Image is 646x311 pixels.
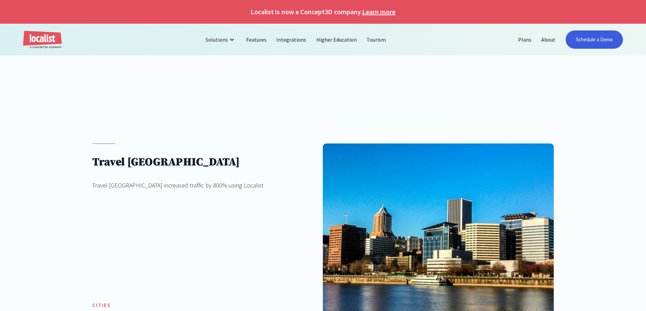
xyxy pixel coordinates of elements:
[200,31,241,48] div: Solutions
[536,31,561,48] a: About
[362,31,391,48] a: Tourism
[312,31,362,48] a: Higher Education
[92,302,111,309] h5: Cities
[92,155,263,169] h1: Travel [GEOGRAPHIC_DATA]
[513,31,536,48] a: Plans
[92,181,263,190] div: Travel [GEOGRAPHIC_DATA] increased traffic by 800% using Localist
[241,31,272,48] a: Features
[272,31,311,48] a: Integrations
[205,36,228,44] div: Solutions
[23,31,62,49] a: home
[566,30,623,49] a: Schedule a Demo
[362,7,395,17] a: Learn more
